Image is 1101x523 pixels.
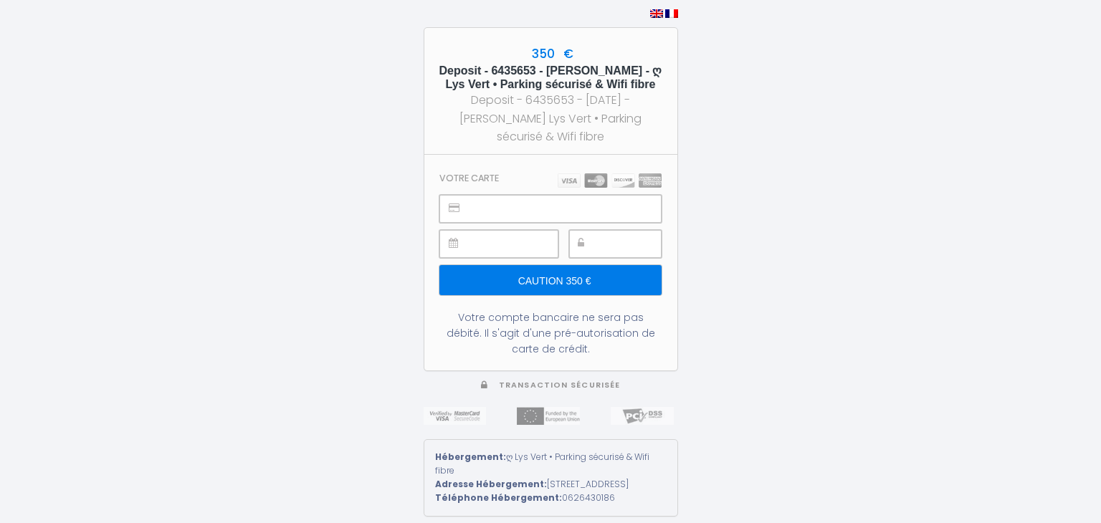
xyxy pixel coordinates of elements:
div: 0626430186 [435,491,667,505]
img: fr.png [665,9,678,18]
span: 350 € [528,45,573,62]
h5: Deposit - 6435653 - [PERSON_NAME] - ღ Lys Vert • Parking sécurisé & Wifi fibre [437,64,664,91]
div: [STREET_ADDRESS] [435,478,667,491]
input: Caution 350 € [439,265,661,295]
h3: Votre carte [439,173,499,183]
img: carts.png [558,173,662,188]
iframe: Secure payment input frame [472,231,557,257]
iframe: Secure payment input frame [601,231,661,257]
div: Deposit - 6435653 - [DATE] - [PERSON_NAME] Lys Vert • Parking sécurisé & Wifi fibre [437,91,664,145]
iframe: Secure payment input frame [472,196,660,222]
strong: Téléphone Hébergement: [435,491,562,504]
div: ღ Lys Vert • Parking sécurisé & Wifi fibre [435,451,667,478]
strong: Adresse Hébergement: [435,478,547,490]
span: Transaction sécurisée [499,380,620,390]
strong: Hébergement: [435,451,506,463]
div: Votre compte bancaire ne sera pas débité. Il s'agit d'une pré-autorisation de carte de crédit. [439,310,661,357]
img: en.png [650,9,663,18]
